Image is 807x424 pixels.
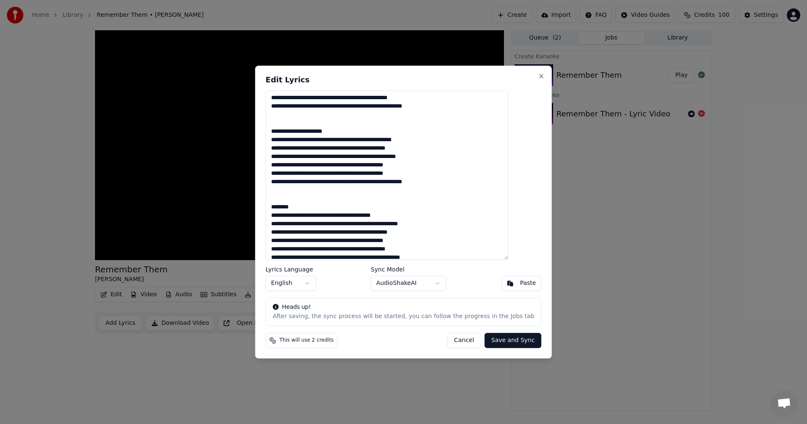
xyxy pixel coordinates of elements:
[485,333,541,348] button: Save and Sync
[447,333,481,348] button: Cancel
[280,337,334,344] span: This will use 2 credits
[273,312,534,321] div: After saving, the sync process will be started, you can follow the progress in the Jobs tab
[266,76,541,84] h2: Edit Lyrics
[520,279,536,287] div: Paste
[371,266,446,272] label: Sync Model
[266,266,316,272] label: Lyrics Language
[501,276,541,291] button: Paste
[273,303,534,311] div: Heads up!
